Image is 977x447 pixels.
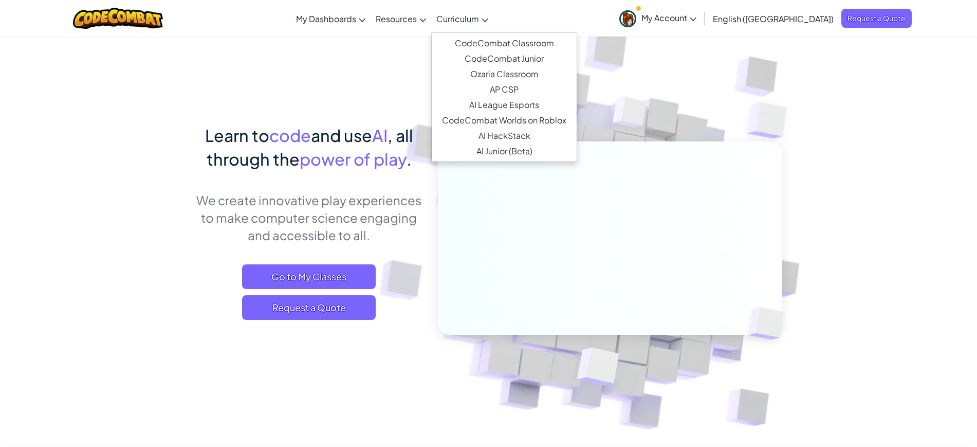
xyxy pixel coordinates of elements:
[291,5,371,32] a: My Dashboards
[73,8,163,29] img: CodeCombat logo
[708,5,839,32] a: English ([GEOGRAPHIC_DATA])
[372,125,388,146] span: AI
[432,113,577,128] a: CodeCombat Worlds on Roblox
[432,97,577,113] a: AI League Esports
[713,13,834,24] span: English ([GEOGRAPHIC_DATA])
[731,286,808,361] img: Overlap cubes
[614,2,702,34] a: My Account
[432,82,577,97] a: AP CSP
[407,149,412,169] span: .
[432,51,577,66] a: CodeCombat Junior
[371,5,431,32] a: Resources
[431,5,493,32] a: Curriculum
[296,13,356,24] span: My Dashboards
[432,128,577,144] a: AI HackStack
[300,149,407,169] span: power of play
[311,125,372,146] span: and use
[436,13,479,24] span: Curriculum
[727,77,816,164] img: Overlap cubes
[242,295,376,320] a: Request a Quote
[205,125,269,146] span: Learn to
[376,13,417,24] span: Resources
[269,125,311,146] span: code
[619,10,636,27] img: avatar
[432,66,577,82] a: Ozaria Classroom
[593,77,667,153] img: Overlap cubes
[641,12,696,23] span: My Account
[432,144,577,159] a: AI Junior (Beta)
[432,35,577,51] a: CodeCombat Classroom
[196,191,422,244] p: We create innovative play experiences to make computer science engaging and accessible to all.
[551,326,643,411] img: Overlap cubes
[841,9,912,28] a: Request a Quote
[242,264,376,289] a: Go to My Classes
